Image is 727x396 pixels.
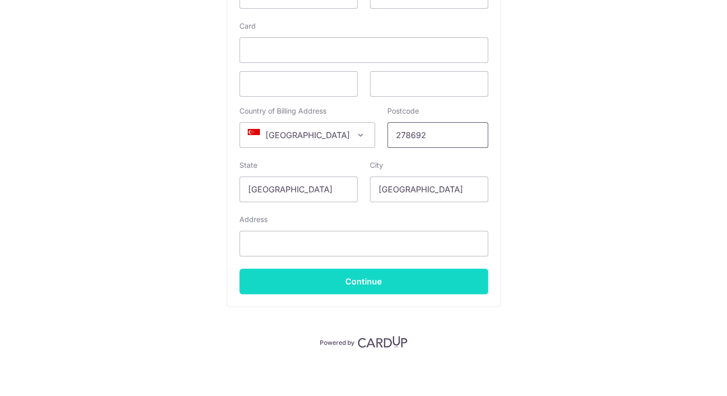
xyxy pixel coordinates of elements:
label: Country of Billing Address [239,106,326,116]
label: Address [239,214,268,225]
p: Powered by [320,337,355,347]
label: State [239,160,257,170]
label: Postcode [387,106,419,116]
iframe: Secure card expiration date input frame [248,78,349,90]
span: Singapore [239,122,375,148]
label: Card [239,21,256,31]
label: City [370,160,383,170]
input: Continue [239,269,488,294]
span: Singapore [240,123,374,147]
iframe: Secure card number input frame [248,44,479,56]
input: Example 123456 [387,122,488,148]
img: CardUp [358,336,408,348]
iframe: Secure card security code input frame [379,78,479,90]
